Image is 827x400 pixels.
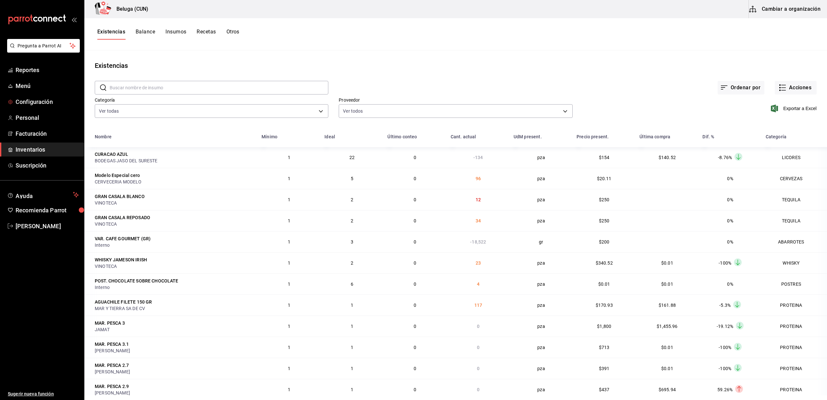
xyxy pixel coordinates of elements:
[95,200,254,206] div: VINOTECA
[95,278,178,284] div: POST. CHOCOLATE SOBRE CHOCOLATE
[476,176,481,181] span: 96
[288,324,290,329] span: 1
[95,320,125,326] div: MAR. PESCA 3
[324,134,335,139] div: Ideal
[288,176,290,181] span: 1
[95,263,254,269] div: VINOTECA
[727,176,733,181] span: 0%
[288,260,290,266] span: 1
[473,155,483,160] span: -134
[136,29,155,40] button: Balance
[95,235,151,242] div: VAR. CAFE GOURMET (GR)
[477,387,480,392] span: 0
[351,281,353,287] span: 6
[597,324,611,329] span: $1,800
[476,218,481,223] span: 34
[97,29,125,40] button: Existencias
[414,239,416,244] span: 0
[577,134,609,139] div: Precio present.
[99,108,119,114] span: Ver todas
[599,197,610,202] span: $250
[197,29,216,40] button: Recetas
[510,189,573,210] td: pza
[288,387,290,392] span: 1
[510,337,573,358] td: pza
[288,155,290,160] span: 1
[343,108,363,114] span: Ver todos
[639,134,670,139] div: Última compra
[95,362,129,369] div: MAR. PESCA 2.7
[351,176,353,181] span: 5
[226,29,239,40] button: Otros
[414,303,416,308] span: 0
[95,179,254,185] div: CERVECERIA MODELO
[16,113,79,122] span: Personal
[702,134,714,139] div: Dif. %
[95,134,112,139] div: Nombre
[727,218,733,223] span: 0%
[596,260,613,266] span: $340.52
[16,97,79,106] span: Configuración
[718,155,732,160] span: -8.76%
[510,147,573,168] td: pza
[599,239,610,244] span: $200
[762,379,827,400] td: PROTEINA
[288,345,290,350] span: 1
[476,197,481,202] span: 12
[288,366,290,371] span: 1
[16,161,79,170] span: Suscripción
[414,155,416,160] span: 0
[95,214,150,221] div: GRAN CASALA REPOSADO
[261,134,277,139] div: Mínimo
[97,29,239,40] div: navigation tabs
[414,197,416,202] span: 0
[510,316,573,337] td: pza
[16,206,79,215] span: Recomienda Parrot
[95,341,129,347] div: MAR. PESCA 3.1
[719,345,731,350] span: -100%
[288,239,290,244] span: 1
[661,281,673,287] span: $0.01
[414,324,416,329] span: 0
[477,281,480,287] span: 4
[18,43,70,49] span: Pregunta a Parrot AI
[414,345,416,350] span: 0
[762,168,827,189] td: CERVEZAS
[351,387,353,392] span: 1
[474,303,482,308] span: 117
[762,273,827,294] td: POSTRES
[717,324,733,329] span: -19.12%
[596,303,613,308] span: $170.93
[95,326,254,333] div: JAMAT
[510,379,573,400] td: pza
[351,197,353,202] span: 2
[414,281,416,287] span: 0
[510,168,573,189] td: pza
[351,366,353,371] span: 1
[514,134,542,139] div: UdM present.
[727,197,733,202] span: 0%
[95,299,152,305] div: AGUACHILE FILETE 150 GR
[727,281,733,287] span: 0%
[111,5,149,13] h3: Beluga (CUN)
[762,358,827,379] td: PROTEINA
[351,239,353,244] span: 3
[762,294,827,316] td: PROTEINA
[510,294,573,316] td: pza
[16,81,79,90] span: Menú
[288,218,290,223] span: 1
[599,345,610,350] span: $713
[772,105,817,112] button: Exportar a Excel
[510,252,573,273] td: pza
[599,366,610,371] span: $391
[8,391,79,397] span: Sugerir nueva función
[476,260,481,266] span: 23
[597,176,612,181] span: $20.11
[95,390,160,396] div: [PERSON_NAME]
[414,366,416,371] span: 0
[351,260,353,266] span: 2
[659,303,676,308] span: $161.88
[351,303,353,308] span: 1
[510,231,573,252] td: gr
[95,172,140,179] div: Modelo Especial cero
